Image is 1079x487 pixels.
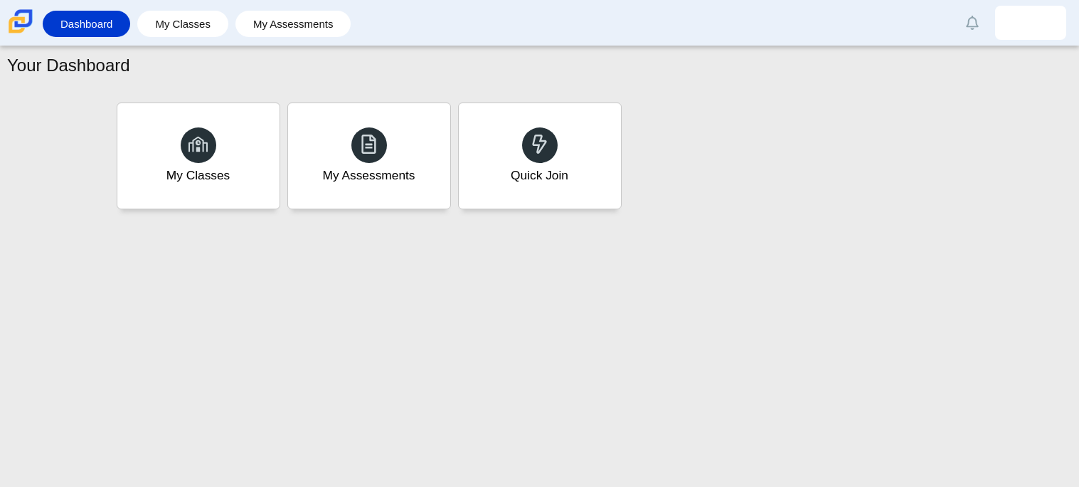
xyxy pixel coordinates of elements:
a: My Assessments [243,11,344,37]
img: Carmen School of Science & Technology [6,6,36,36]
h1: Your Dashboard [7,53,130,78]
a: Carmen School of Science & Technology [6,26,36,38]
a: Dashboard [50,11,123,37]
a: My Classes [117,103,280,209]
a: My Classes [144,11,221,37]
a: Alerts [957,7,988,38]
img: melissa.villarreal.LJo4ka [1019,11,1042,34]
a: Quick Join [458,103,622,209]
a: melissa.villarreal.LJo4ka [995,6,1066,40]
div: My Assessments [323,167,415,184]
a: My Assessments [287,103,451,209]
div: Quick Join [511,167,568,184]
div: My Classes [166,167,230,184]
